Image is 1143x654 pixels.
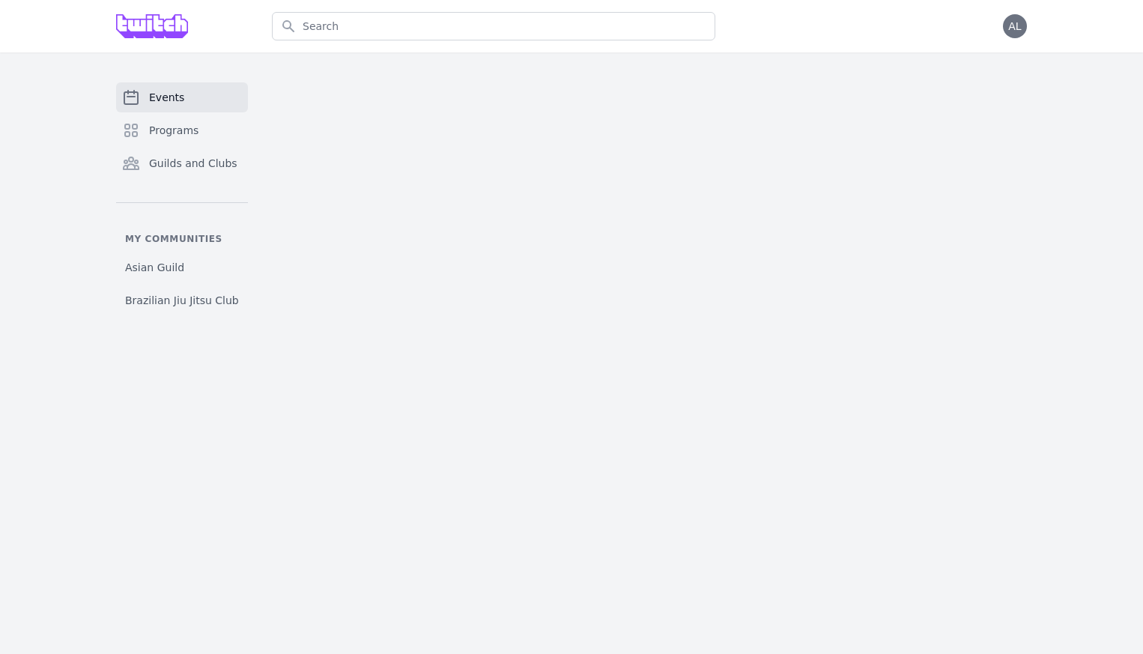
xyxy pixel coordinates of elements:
[116,287,248,314] a: Brazilian Jiu Jitsu Club
[149,90,184,105] span: Events
[149,156,237,171] span: Guilds and Clubs
[116,82,248,112] a: Events
[125,293,239,308] span: Brazilian Jiu Jitsu Club
[116,233,248,245] p: My communities
[116,82,248,314] nav: Sidebar
[272,12,715,40] input: Search
[149,123,198,138] span: Programs
[116,14,188,38] img: Grove
[116,115,248,145] a: Programs
[116,148,248,178] a: Guilds and Clubs
[116,254,248,281] a: Asian Guild
[1003,14,1027,38] button: AL
[1008,21,1021,31] span: AL
[125,260,184,275] span: Asian Guild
